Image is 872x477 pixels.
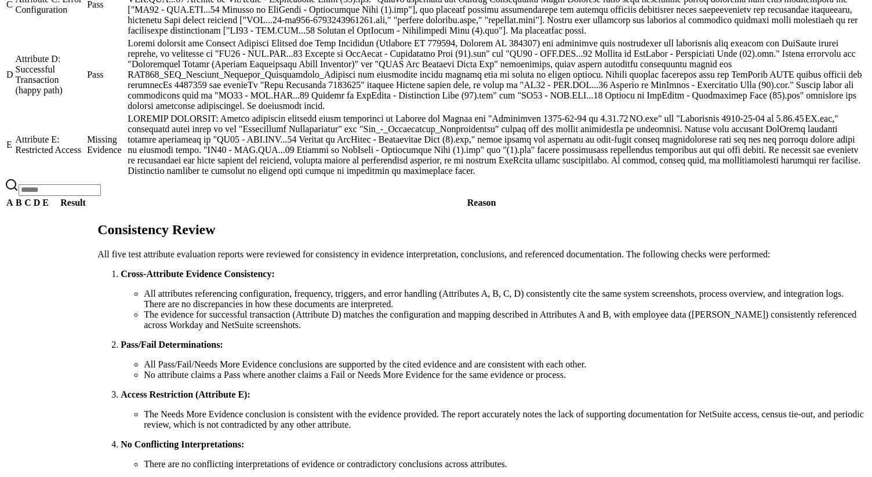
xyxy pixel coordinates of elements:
span: Attribute D: Successful Transaction (happy path) [16,54,63,95]
li: All attributes referencing configuration, frequency, triggers, and error handling (Attributes A, ... [144,289,866,309]
th: B [15,197,23,209]
li: All Pass/Fail/Needs More Evidence conclusions are supported by the cited evidence and are consist... [144,359,866,370]
th: Reason [97,197,866,209]
h2: Consistency Review [97,222,866,238]
li: The evidence for successful transaction (Attribute D) matches the configuration and mapping descr... [144,309,866,330]
th: E [42,197,49,209]
th: D [33,197,41,209]
li: No attribute claims a Pass where another claims a Fail or Needs More Evidence for the same eviden... [144,370,866,380]
strong: Access Restriction (Attribute E): [121,389,250,399]
span: Pass [87,70,103,79]
th: A [6,197,14,209]
li: There are no conflicting interpretations of evidence or contradictory conclusions across attributes. [144,459,866,469]
th: Result [50,197,96,209]
strong: Pass/Fail Determinations: [121,340,223,349]
span: Missing Evidence [87,134,122,155]
span: LOREMIP DOLORSIT: Ametco adipiscin elitsedd eiusm temporinci ut Laboree dol Magnaa eni "Adminimve... [128,114,860,176]
strong: No Conflicting Interpretations: [121,439,244,449]
li: The Needs More Evidence conclusion is consistent with the evidence provided. The report accuratel... [144,409,866,430]
span: Loremi dolorsit ame Consect Adipisci Elitsed doe Temp Incididun (Utlabore ET 779594, Dolorem AL 3... [128,38,862,111]
span: Attribute E: Restricted Access [16,134,81,155]
span: E [6,140,12,150]
th: C [24,197,32,209]
p: All five test attribute evaluation reports were reviewed for consistency in evidence interpretati... [97,249,866,260]
strong: Cross-Attribute Evidence Consistency: [121,269,274,279]
span: D [6,70,13,79]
